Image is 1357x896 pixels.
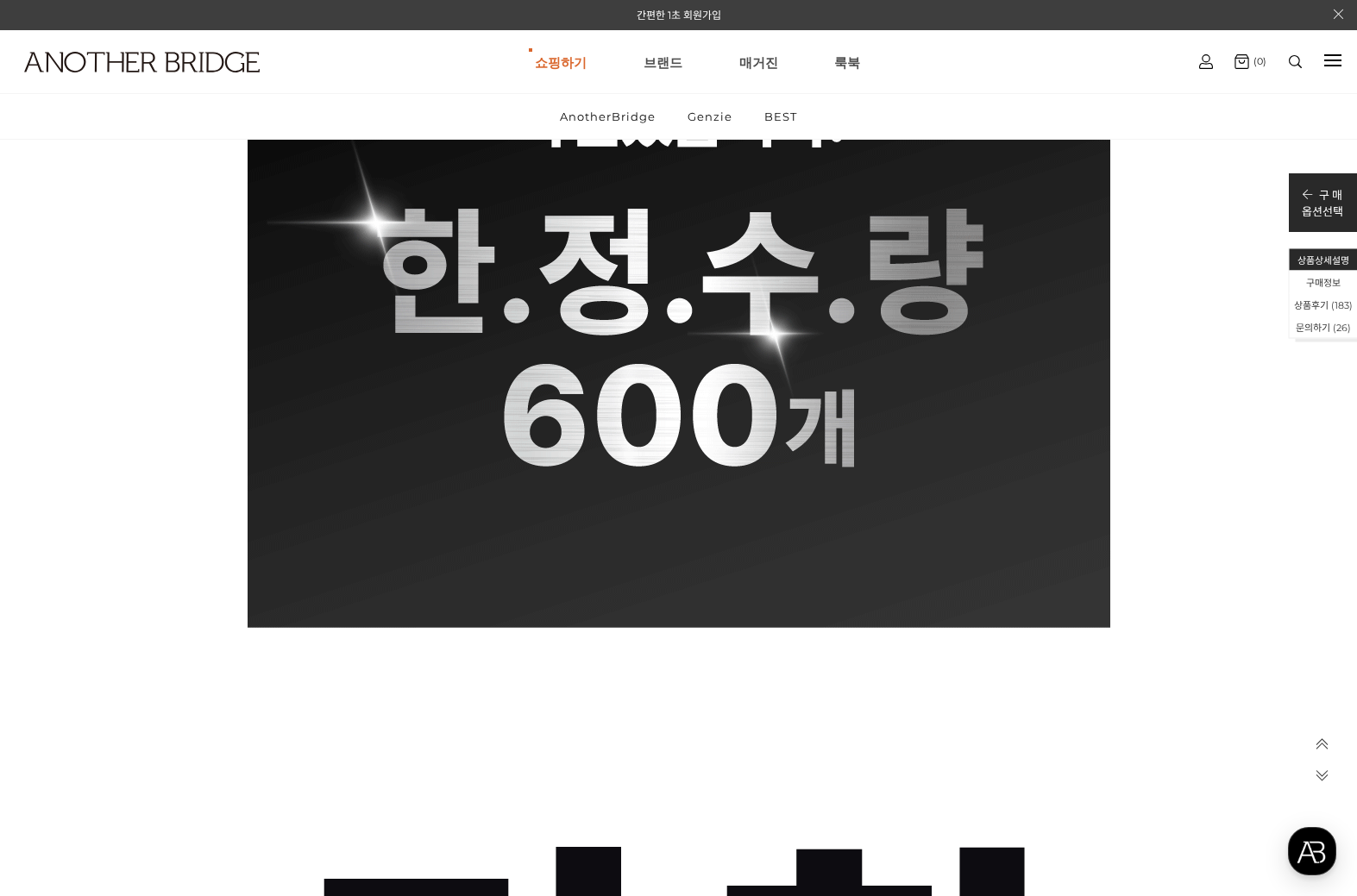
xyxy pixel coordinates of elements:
a: AnotherBridge [545,94,670,139]
a: logo [9,52,212,115]
p: 옵션선택 [1302,203,1343,219]
img: search [1289,55,1302,68]
a: 매거진 [739,31,778,93]
a: 간편한 1초 회원가입 [637,9,721,22]
span: 설정 [267,573,287,586]
a: (0) [1234,54,1266,69]
p: 구 매 [1302,186,1343,203]
a: 대화 [114,547,223,590]
a: BEST [750,94,812,139]
img: cart [1234,54,1249,69]
a: 브랜드 [644,31,682,93]
a: 쇼핑하기 [535,31,587,93]
img: cart [1199,54,1213,69]
span: 183 [1335,299,1349,311]
span: 홈 [54,573,65,586]
a: 홈 [5,547,114,590]
span: 대화 [158,573,179,587]
a: 설정 [223,547,331,590]
span: (0) [1249,55,1266,67]
a: 룩북 [834,31,860,93]
a: Genzie [673,94,747,139]
img: logo [24,52,260,72]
